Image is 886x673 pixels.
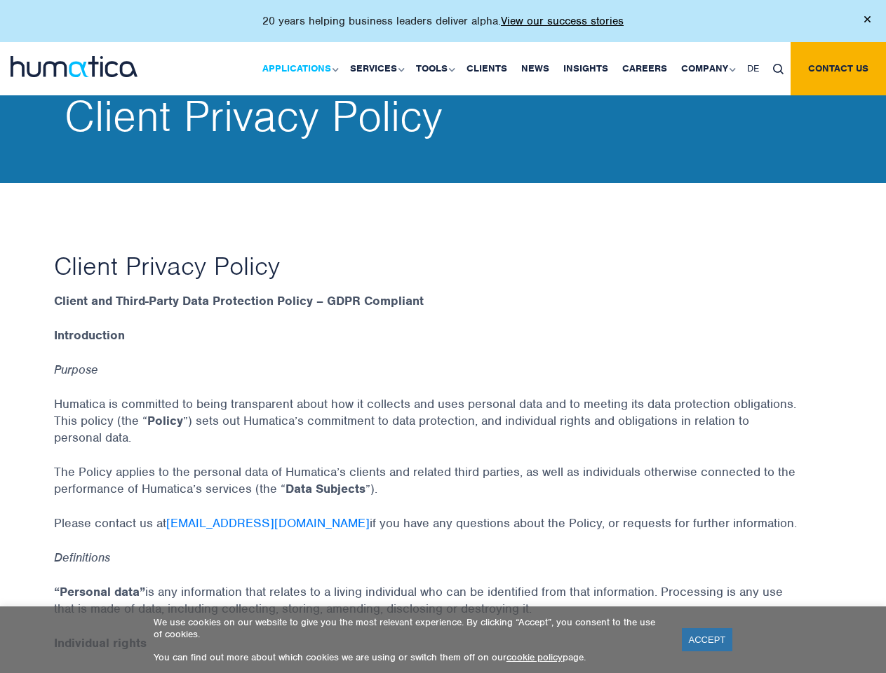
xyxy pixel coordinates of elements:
img: search_icon [773,64,784,74]
p: We use cookies on our website to give you the most relevant experience. By clicking “Accept”, you... [154,616,664,640]
a: News [514,42,556,95]
strong: Introduction [54,327,125,343]
strong: “Personal data” [54,584,145,599]
a: Tools [409,42,459,95]
a: Clients [459,42,514,95]
a: View our success stories [501,14,624,28]
h1: Client Privacy Policy [54,250,833,282]
a: cookie policy [506,651,563,663]
p: The Policy applies to the personal data of Humatica’s clients and related third parties, as well ... [54,463,833,515]
p: 20 years helping business leaders deliver alpha. [262,14,624,28]
a: ACCEPT [682,628,733,651]
h2: Client Privacy Policy [65,95,843,137]
strong: Policy [147,413,183,428]
img: logo [11,56,137,77]
a: Careers [615,42,674,95]
strong: Data Subjects [286,481,365,496]
a: Insights [556,42,615,95]
strong: Client and Third-Party Data Protection Policy – GDPR Compliant [54,293,424,308]
a: Services [343,42,409,95]
p: You can find out more about which cookies we are using or switch them off on our page. [154,651,664,663]
a: Applications [255,42,343,95]
a: Company [674,42,740,95]
a: DE [740,42,766,95]
a: Contact us [791,42,886,95]
p: Please contact us at if you have any questions about the Policy, or requests for further informat... [54,515,833,549]
p: Humatica is committed to being transparent about how it collects and uses personal data and to me... [54,395,833,463]
em: Purpose [54,362,98,377]
em: Definitions [54,550,110,565]
a: [EMAIL_ADDRESS][DOMAIN_NAME] [166,515,370,531]
p: is any information that relates to a living individual who can be identified from that informatio... [54,583,833,634]
span: DE [747,62,759,74]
